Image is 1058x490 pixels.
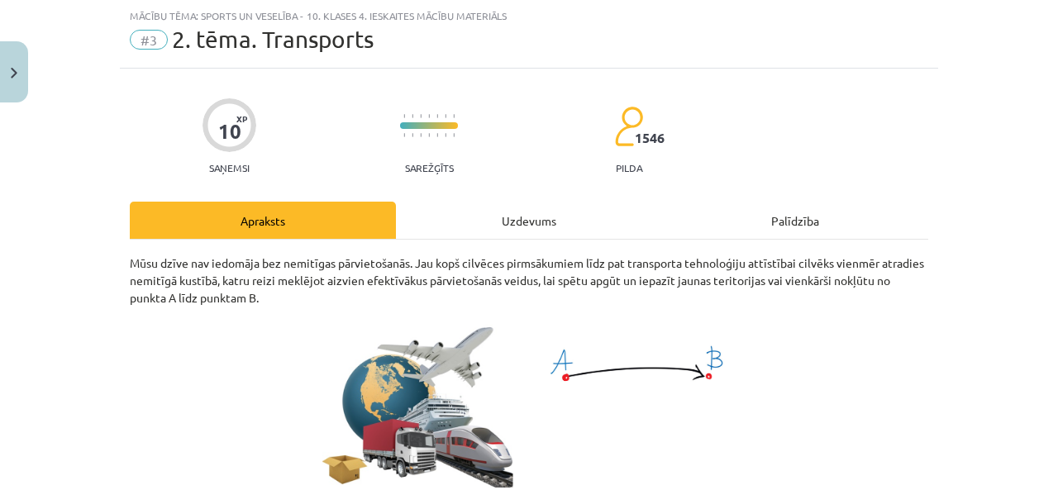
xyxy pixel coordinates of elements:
[236,114,247,123] span: XP
[445,114,446,118] img: icon-short-line-57e1e144782c952c97e751825c79c345078a6d821885a25fce030b3d8c18986b.svg
[412,114,413,118] img: icon-short-line-57e1e144782c952c97e751825c79c345078a6d821885a25fce030b3d8c18986b.svg
[130,202,396,239] div: Apraksts
[635,131,665,145] span: 1546
[130,30,168,50] span: #3
[428,114,430,118] img: icon-short-line-57e1e144782c952c97e751825c79c345078a6d821885a25fce030b3d8c18986b.svg
[453,133,455,137] img: icon-short-line-57e1e144782c952c97e751825c79c345078a6d821885a25fce030b3d8c18986b.svg
[428,133,430,137] img: icon-short-line-57e1e144782c952c97e751825c79c345078a6d821885a25fce030b3d8c18986b.svg
[614,106,643,147] img: students-c634bb4e5e11cddfef0936a35e636f08e4e9abd3cc4e673bd6f9a4125e45ecb1.svg
[218,120,241,143] div: 10
[436,114,438,118] img: icon-short-line-57e1e144782c952c97e751825c79c345078a6d821885a25fce030b3d8c18986b.svg
[616,162,642,174] p: pilda
[403,114,405,118] img: icon-short-line-57e1e144782c952c97e751825c79c345078a6d821885a25fce030b3d8c18986b.svg
[412,133,413,137] img: icon-short-line-57e1e144782c952c97e751825c79c345078a6d821885a25fce030b3d8c18986b.svg
[662,202,928,239] div: Palīdzība
[420,114,422,118] img: icon-short-line-57e1e144782c952c97e751825c79c345078a6d821885a25fce030b3d8c18986b.svg
[453,114,455,118] img: icon-short-line-57e1e144782c952c97e751825c79c345078a6d821885a25fce030b3d8c18986b.svg
[172,26,374,53] span: 2. tēma. Transports
[420,133,422,137] img: icon-short-line-57e1e144782c952c97e751825c79c345078a6d821885a25fce030b3d8c18986b.svg
[436,133,438,137] img: icon-short-line-57e1e144782c952c97e751825c79c345078a6d821885a25fce030b3d8c18986b.svg
[130,10,928,21] div: Mācību tēma: Sports un veselība - 10. klases 4. ieskaites mācību materiāls
[405,162,454,174] p: Sarežģīts
[396,202,662,239] div: Uzdevums
[403,133,405,137] img: icon-short-line-57e1e144782c952c97e751825c79c345078a6d821885a25fce030b3d8c18986b.svg
[445,133,446,137] img: icon-short-line-57e1e144782c952c97e751825c79c345078a6d821885a25fce030b3d8c18986b.svg
[130,255,928,307] p: Mūsu dzīve nav iedomāja bez nemitīgas pārvietošanās. Jau kopš cilvēces pirmsākumiem līdz pat tran...
[203,162,256,174] p: Saņemsi
[11,68,17,78] img: icon-close-lesson-0947bae3869378f0d4975bcd49f059093ad1ed9edebbc8119c70593378902aed.svg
